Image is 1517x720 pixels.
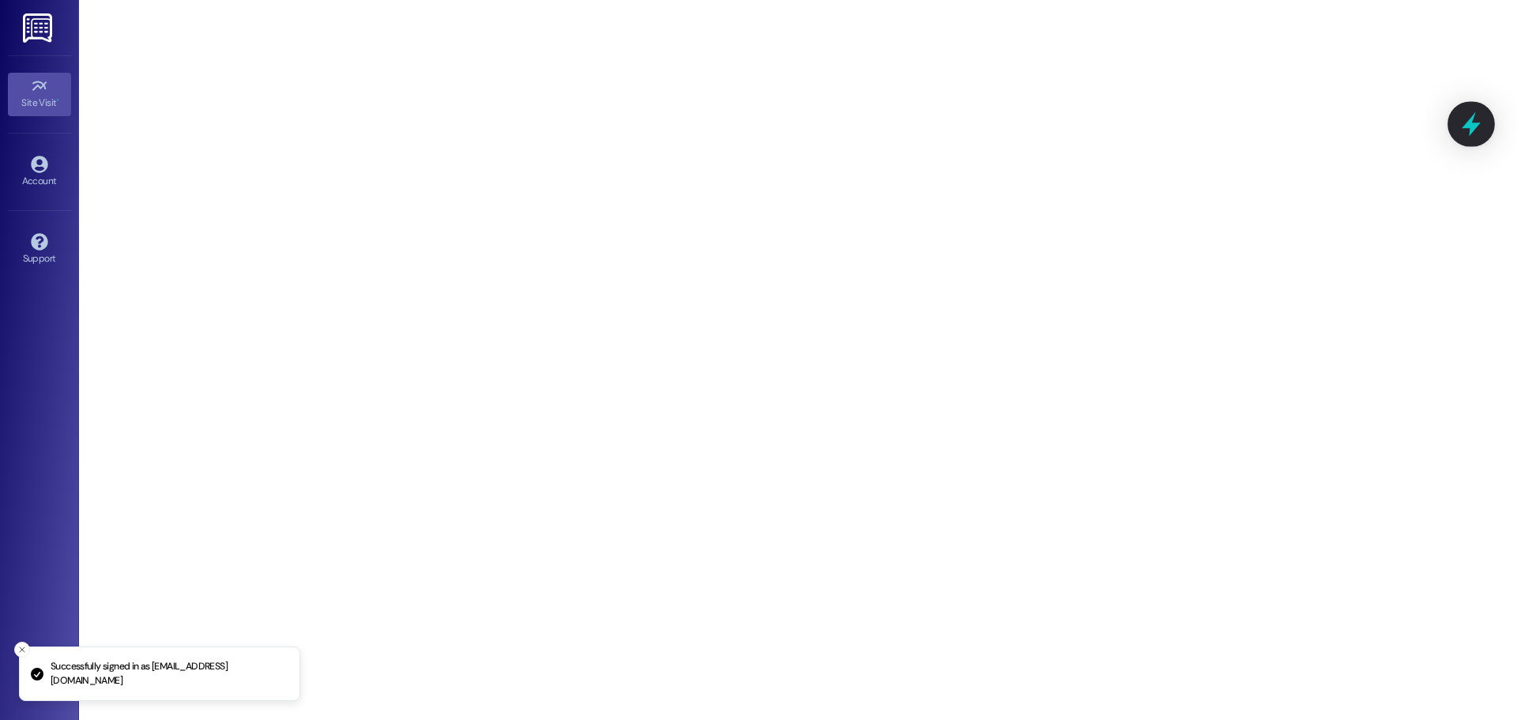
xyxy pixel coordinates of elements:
button: Close toast [14,642,30,658]
a: Account [8,151,71,194]
a: Support [8,228,71,271]
img: ResiDesk Logo [23,13,55,43]
a: Site Visit • [8,73,71,115]
p: Successfully signed in as [EMAIL_ADDRESS][DOMAIN_NAME] [51,660,287,688]
span: • [57,95,59,106]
